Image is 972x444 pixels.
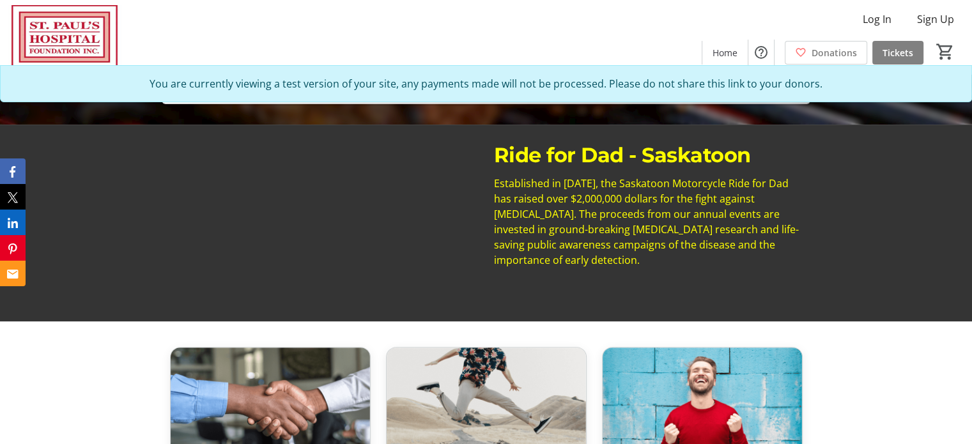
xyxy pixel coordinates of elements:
span: Log In [863,11,891,27]
span: Donations [812,46,857,59]
span: Home [713,46,737,59]
button: Log In [852,9,902,29]
img: undefined [170,149,317,296]
span: Sign Up [917,11,954,27]
span: Ride for Dad - Saskatoon [494,142,751,167]
button: Help [748,40,774,65]
button: Sign Up [907,9,964,29]
span: Tickets [883,46,913,59]
img: St. Paul's Hospital Foundation's Logo [8,5,121,69]
a: Donations [785,41,867,65]
span: Established in [DATE], the Saskatoon Motorcycle Ride for Dad has raised over $2,000,000 dollars f... [494,176,799,267]
button: Cart [934,40,957,63]
a: Tickets [872,41,923,65]
a: Home [702,41,748,65]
